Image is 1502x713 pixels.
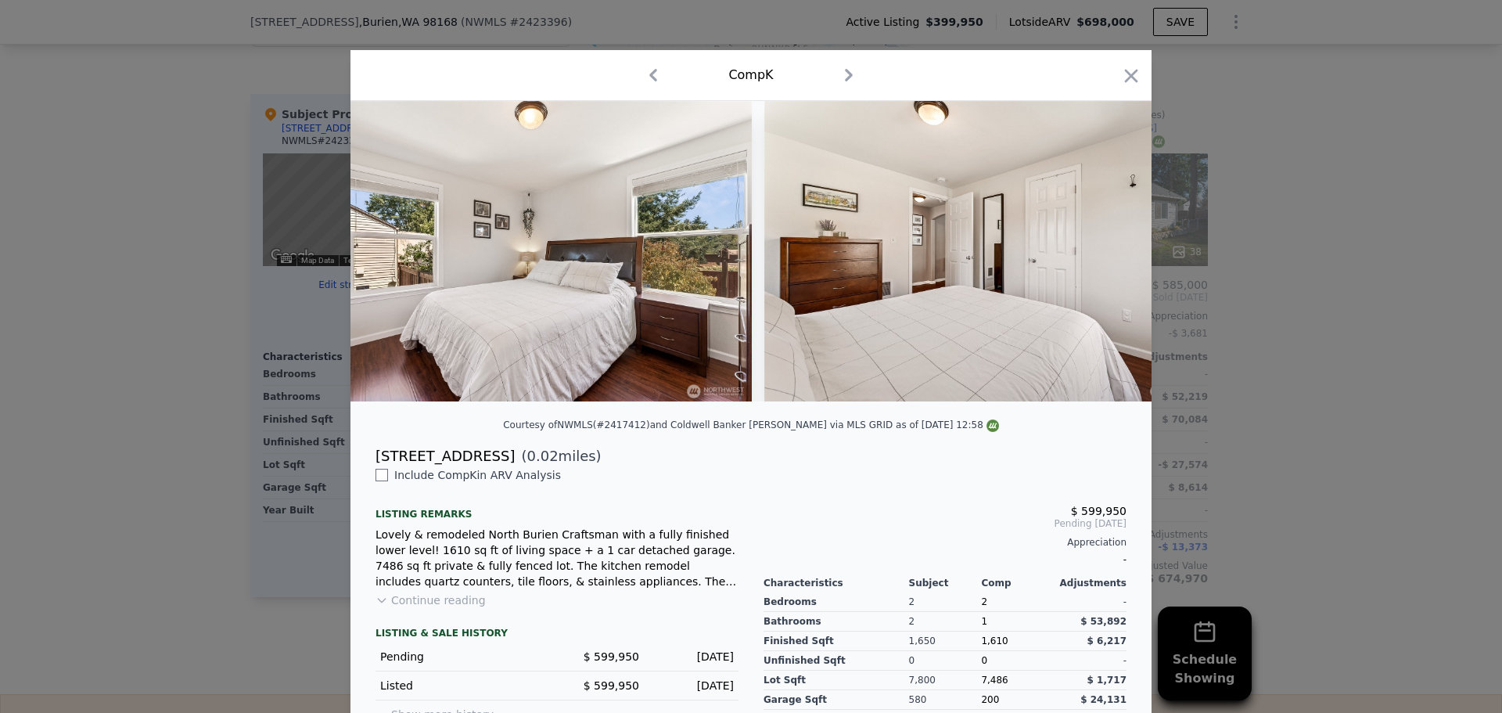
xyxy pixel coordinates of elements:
div: - [1054,651,1126,671]
span: ( miles) [515,445,601,467]
div: 0 [909,651,982,671]
span: $ 599,950 [584,679,639,692]
span: $ 6,217 [1087,636,1126,646]
span: 1,610 [981,636,1008,646]
span: Pending [DATE] [764,517,1126,530]
div: 2 [909,612,982,632]
img: Property Img [764,101,1215,402]
span: Include Comp K in ARV Analysis [388,469,567,481]
div: Comp [981,577,1054,589]
div: Lovely & remodeled North Burien Craftsman with a fully finished lower level! 1610 sq ft of living... [375,527,738,589]
img: Property Img [301,101,752,402]
div: Comp K [728,66,773,85]
img: NWMLS Logo [986,420,999,432]
div: Listing remarks [375,495,738,520]
div: 1,650 [909,632,982,651]
div: Courtesy of NWMLS (#2417412) and Coldwell Banker [PERSON_NAME] via MLS GRID as of [DATE] 12:58 [503,420,999,430]
div: Characteristics [764,577,909,589]
div: Lot Sqft [764,671,909,690]
div: Bathrooms [764,612,909,632]
button: Continue reading [375,592,486,608]
div: Adjustments [1054,577,1126,589]
span: $ 53,892 [1080,616,1126,627]
div: Garage Sqft [764,690,909,710]
div: 580 [909,690,982,710]
div: Bedrooms [764,592,909,612]
span: 7,486 [981,675,1008,686]
div: Listed [380,678,544,693]
div: Unfinished Sqft [764,651,909,671]
div: Finished Sqft [764,632,909,651]
span: $ 599,950 [1071,505,1126,517]
div: Pending [380,649,544,664]
span: $ 24,131 [1080,694,1126,705]
span: 0 [981,655,987,666]
span: 2 [981,596,987,607]
div: - [764,549,1126,571]
span: 200 [981,694,999,705]
div: 2 [909,592,982,612]
div: 1 [981,612,1054,632]
div: Appreciation [764,536,1126,549]
span: 0.02 [527,448,559,464]
div: Subject [909,577,982,589]
div: - [1054,592,1126,612]
div: [DATE] [652,649,734,664]
div: 7,800 [909,671,982,690]
span: $ 1,717 [1087,675,1126,686]
div: [STREET_ADDRESS] [375,445,515,467]
span: $ 599,950 [584,650,639,663]
div: LISTING & SALE HISTORY [375,627,738,643]
div: [DATE] [652,678,734,693]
